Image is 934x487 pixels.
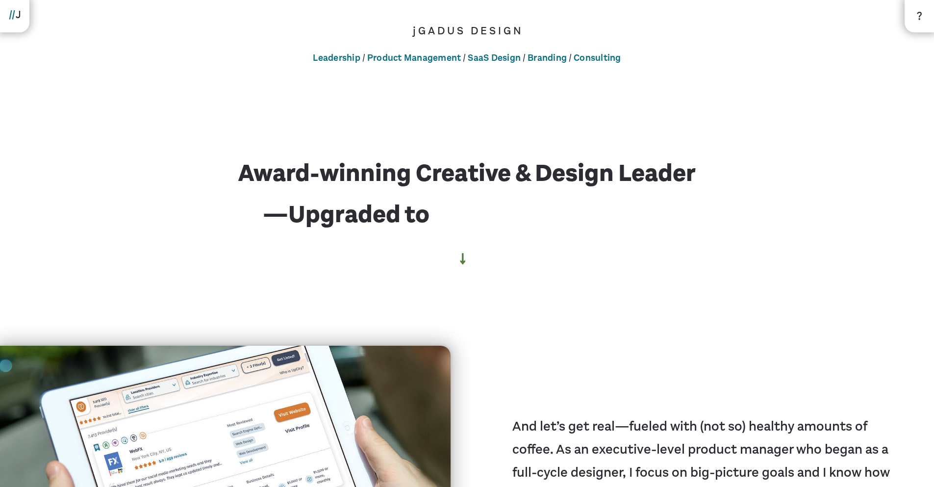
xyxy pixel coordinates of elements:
a: jGadus Design [410,24,524,38]
a: Consulting [572,52,623,64]
a: Branding [526,52,569,64]
nav: / / / / [11,51,923,66]
a: Product Management [365,52,463,64]
a: SaaS Design [466,52,523,64]
span: Product Mastermind. [429,198,671,231]
a: Continue reading [453,244,473,273]
span: j [413,24,418,38]
h1: Award-winning Creative & Design Leader—Upgraded to [211,84,723,324]
a: Leadership [311,52,362,64]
